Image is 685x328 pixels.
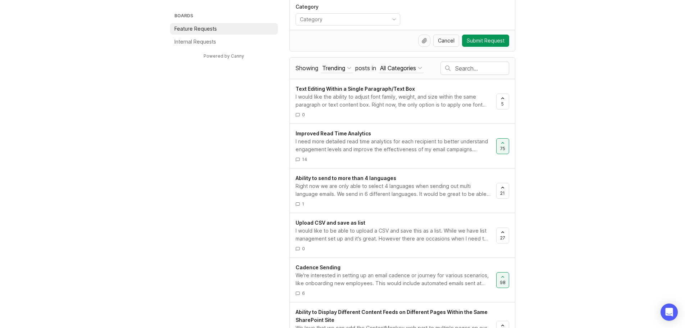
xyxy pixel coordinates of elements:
span: Upload CSV and save as list [296,220,365,226]
button: 5 [496,94,509,109]
a: Internal Requests [170,36,278,48]
div: Right now we are only able to select 4 languages when sending out multi language emails. We send ... [296,182,490,198]
a: Powered by Canny [202,52,245,60]
div: I need more detailed read time analytics for each recipient to better understand engagement level... [296,138,490,153]
span: 75 [500,145,505,152]
a: Feature Requests [170,23,278,35]
button: posts in [379,63,424,73]
span: Improved Read Time Analytics [296,130,371,136]
svg: toggle icon [388,17,400,22]
a: Cadence SendingWe're interested in setting up an email cadence or journey for various scenarios, ... [296,264,496,296]
span: Text Editing Within a Single Paragraph/Text Box [296,86,415,92]
span: 21 [500,190,505,196]
span: Cadence Sending [296,264,341,270]
div: All Categories [380,64,416,72]
span: 1 [302,201,304,207]
p: Feature Requests [174,25,217,32]
a: Upload CSV and save as listI would like to be able to upload a CSV and save this as a list. While... [296,219,496,252]
span: 14 [302,156,307,162]
div: I would like to be able to upload a CSV and save this as a list. While we have list management se... [296,227,490,243]
input: Search… [455,64,509,72]
div: Open Intercom Messenger [661,304,678,321]
span: 0 [302,112,305,118]
span: 5 [501,101,504,107]
p: Category [296,3,400,10]
span: 27 [500,235,505,241]
span: Submit Request [467,37,504,44]
input: Category [300,15,388,23]
a: Improved Read Time AnalyticsI need more detailed read time analytics for each recipient to better... [296,130,496,162]
span: 0 [302,246,305,252]
h3: Boards [173,12,278,22]
span: Ability to Display Different Content Feeds on Different Pages Within the Same SharePoint Site [296,309,488,323]
a: Ability to send to more than 4 languagesRight now we are only able to select 4 languages when sen... [296,174,496,207]
button: Submit Request [462,35,509,47]
p: Internal Requests [174,38,216,45]
button: 98 [496,272,509,288]
div: We're interested in setting up an email cadence or journey for various scenarios, like onboarding... [296,271,490,287]
span: Showing [296,64,318,72]
a: Text Editing Within a Single Paragraph/Text BoxI would like the ability to adjust font family, we... [296,85,496,118]
button: Cancel [433,35,459,47]
button: 27 [496,228,509,243]
button: Showing [321,63,353,73]
button: 75 [496,138,509,154]
span: Ability to send to more than 4 languages [296,175,396,181]
span: 6 [302,290,305,296]
div: Trending [322,64,345,72]
span: posts in [355,64,376,72]
div: toggle menu [296,13,400,26]
div: I would like the ability to adjust font family, weight, and size within the same paragraph or tex... [296,93,490,109]
span: Cancel [438,37,455,44]
button: 21 [496,183,509,199]
span: 98 [500,279,506,286]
